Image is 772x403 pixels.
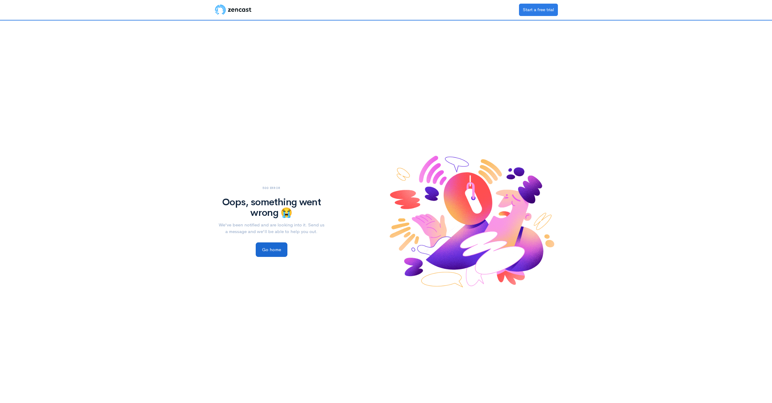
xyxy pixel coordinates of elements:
[519,4,558,16] a: Start a free trial
[214,4,252,16] img: ZenCast Logo
[218,222,325,235] p: We've been notified and are looking into it. Send us a message and we'll be able to help you out.
[218,186,325,190] h6: 500 Error
[218,197,325,218] h1: Oops, something went wrong 😭
[256,242,287,257] a: Go home
[390,156,554,287] img: ...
